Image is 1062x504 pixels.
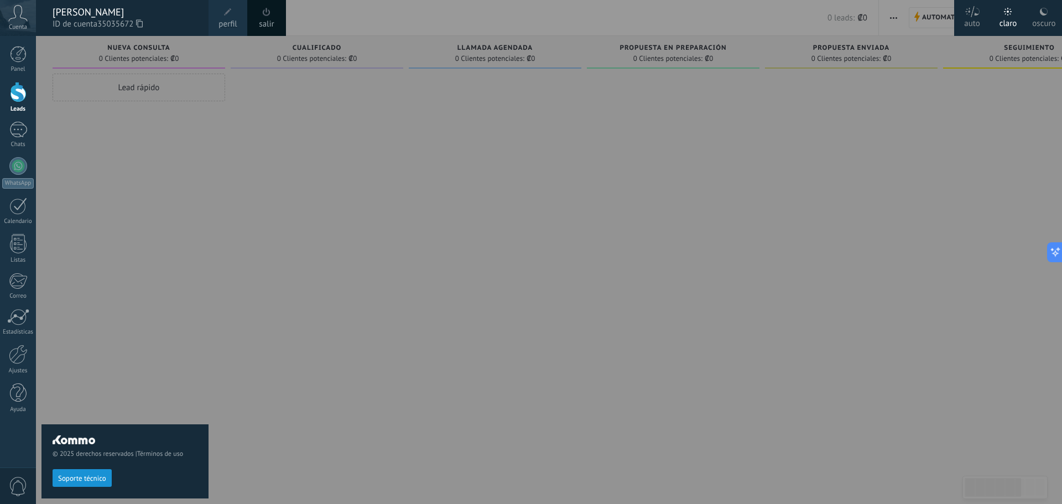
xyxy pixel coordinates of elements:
div: [PERSON_NAME] [53,6,197,18]
div: Ayuda [2,406,34,413]
div: Leads [2,106,34,113]
div: WhatsApp [2,178,34,189]
div: Correo [2,293,34,300]
div: Ajustes [2,367,34,375]
button: Soporte técnico [53,469,112,487]
div: oscuro [1032,7,1055,36]
span: © 2025 derechos reservados | [53,450,197,458]
div: Listas [2,257,34,264]
div: Calendario [2,218,34,225]
div: Panel [2,66,34,73]
div: claro [999,7,1017,36]
div: Estadísticas [2,329,34,336]
a: Términos de uso [137,450,183,458]
div: auto [964,7,980,36]
span: perfil [218,18,237,30]
span: ID de cuenta [53,18,197,30]
a: salir [259,18,274,30]
span: Soporte técnico [58,475,106,482]
span: 35035672 [97,18,143,30]
a: Soporte técnico [53,474,112,482]
span: Cuenta [9,24,27,31]
div: Chats [2,141,34,148]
